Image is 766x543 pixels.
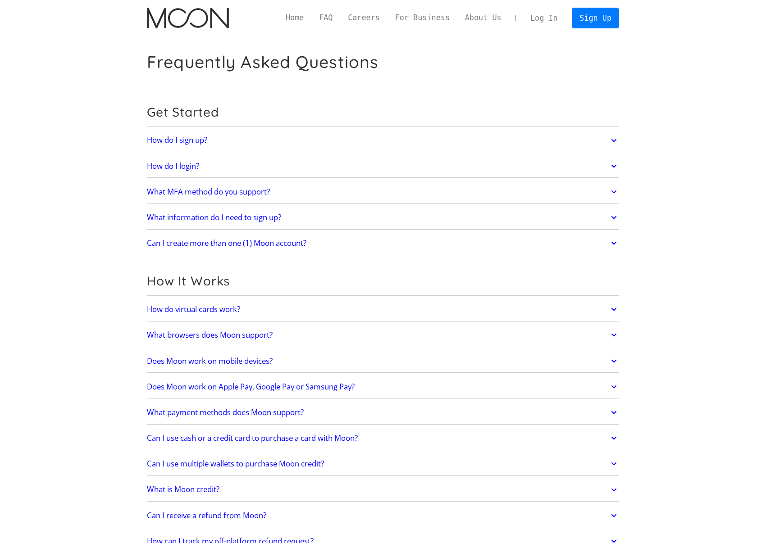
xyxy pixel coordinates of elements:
h2: What browsers does Moon support? [147,330,273,339]
a: How do I sign up? [147,131,619,150]
h1: Frequently Asked Questions [147,52,378,72]
h2: Can I receive a refund from Moon? [147,511,266,520]
h2: Can I use multiple wallets to purchase Moon credit? [147,459,324,468]
a: Sign Up [572,8,619,28]
h2: Does Moon work on mobile devices? [147,357,273,366]
h2: How do I login? [147,162,199,171]
h2: Can I use cash or a credit card to purchase a card with Moon? [147,434,358,443]
a: home [147,8,228,28]
h2: What information do I need to sign up? [147,213,281,222]
h2: How It Works [147,273,619,289]
h2: What payment methods does Moon support? [147,408,304,417]
h2: How do I sign up? [147,136,207,145]
a: FAQ [311,12,340,23]
a: Home [278,12,311,23]
a: How do virtual cards work? [147,300,619,319]
a: What information do I need to sign up? [147,208,619,227]
h2: Get Started [147,104,619,120]
a: How do I login? [147,157,619,176]
a: Careers [340,12,387,23]
a: About Us [457,12,509,23]
a: What MFA method do you support? [147,182,619,201]
a: Log In [523,8,565,28]
a: Can I receive a refund from Moon? [147,506,619,525]
h2: Can I create more than one (1) Moon account? [147,239,306,248]
img: Moon Logo [147,8,228,28]
a: What browsers does Moon support? [147,326,619,344]
a: For Business [388,12,457,23]
a: Can I use cash or a credit card to purchase a card with Moon? [147,429,619,448]
h2: Does Moon work on Apple Pay, Google Pay or Samsung Pay? [147,382,355,391]
a: What payment methods does Moon support? [147,403,619,422]
a: Can I create more than one (1) Moon account? [147,234,619,253]
h2: What MFA method do you support? [147,187,270,196]
h2: What is Moon credit? [147,485,219,494]
a: Can I use multiple wallets to purchase Moon credit? [147,454,619,473]
a: What is Moon credit? [147,480,619,499]
a: Does Moon work on Apple Pay, Google Pay or Samsung Pay? [147,377,619,396]
h2: How do virtual cards work? [147,305,240,314]
a: Does Moon work on mobile devices? [147,352,619,371]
